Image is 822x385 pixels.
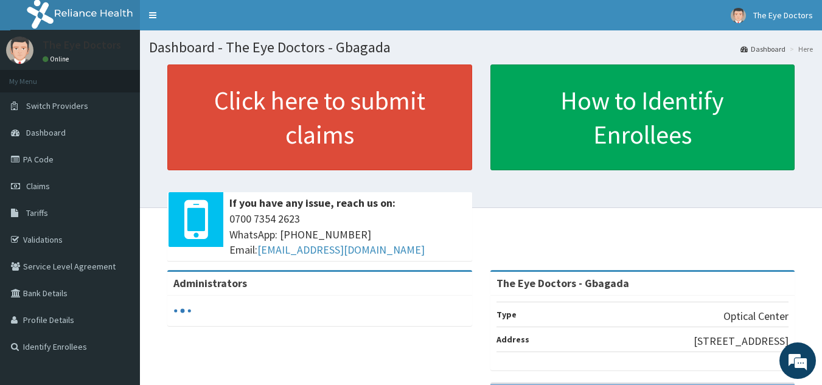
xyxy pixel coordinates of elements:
[257,243,425,257] a: [EMAIL_ADDRESS][DOMAIN_NAME]
[43,55,72,63] a: Online
[731,8,746,23] img: User Image
[229,196,395,210] b: If you have any issue, reach us on:
[740,44,785,54] a: Dashboard
[496,334,529,345] b: Address
[723,308,789,324] p: Optical Center
[43,40,121,50] p: The Eye Doctors
[490,64,795,170] a: How to Identify Enrollees
[753,10,813,21] span: The Eye Doctors
[173,276,247,290] b: Administrators
[26,127,66,138] span: Dashboard
[26,207,48,218] span: Tariffs
[26,100,88,111] span: Switch Providers
[167,64,472,170] a: Click here to submit claims
[26,181,50,192] span: Claims
[496,309,517,320] b: Type
[496,276,629,290] strong: The Eye Doctors - Gbagada
[694,333,789,349] p: [STREET_ADDRESS]
[787,44,813,54] li: Here
[6,36,33,64] img: User Image
[149,40,813,55] h1: Dashboard - The Eye Doctors - Gbagada
[229,211,466,258] span: 0700 7354 2623 WhatsApp: [PHONE_NUMBER] Email:
[173,302,192,320] svg: audio-loading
